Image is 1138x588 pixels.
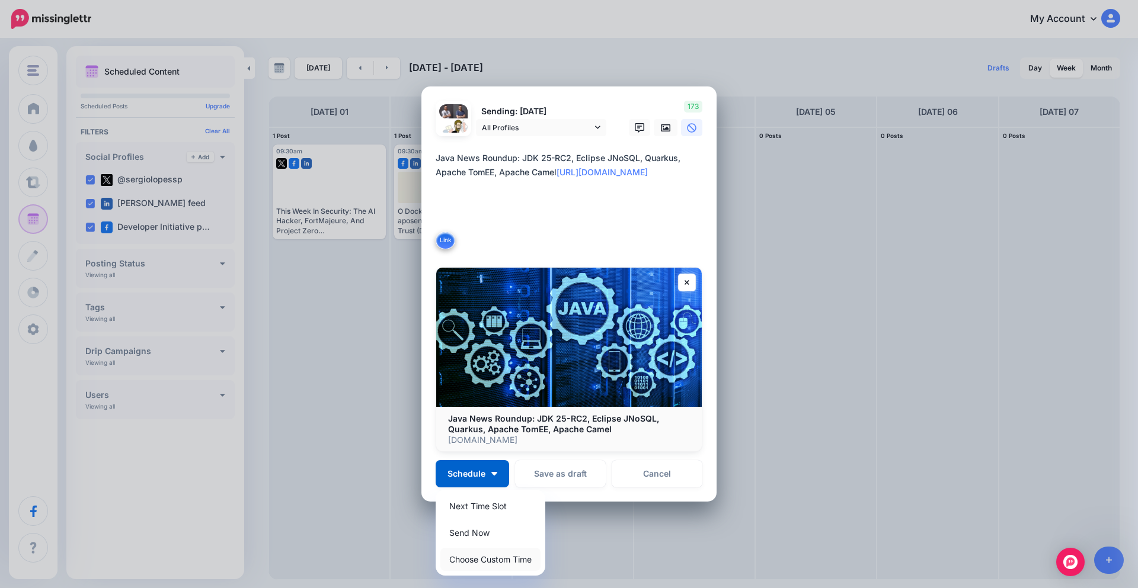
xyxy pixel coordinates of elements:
div: Java News Roundup: JDK 25-RC2, Eclipse JNoSQL, Quarkus, Apache TomEE, Apache Camel [436,151,708,179]
img: Java News Roundup: JDK 25-RC2, Eclipse JNoSQL, Quarkus, Apache TomEE, Apache Camel [436,268,702,407]
p: Sending: [DATE] [476,105,606,118]
a: Cancel [612,460,702,487]
img: 404938064_7577128425634114_8114752557348925942_n-bsa142071.jpg [453,104,468,118]
p: [DOMAIN_NAME] [448,435,690,445]
button: Schedule [436,460,509,487]
span: All Profiles [482,121,592,134]
div: Open Intercom Messenger [1056,548,1085,576]
a: Choose Custom Time [440,548,541,571]
span: Schedule [447,470,485,478]
a: All Profiles [476,119,606,136]
img: QppGEvPG-82148.jpg [439,118,468,147]
span: 173 [684,101,702,113]
img: 1745356928895-67863.png [439,104,453,118]
img: arrow-down-white.png [491,472,497,475]
b: Java News Roundup: JDK 25-RC2, Eclipse JNoSQL, Quarkus, Apache TomEE, Apache Camel [448,413,659,434]
div: Schedule [436,490,545,576]
button: Link [436,232,455,249]
a: Next Time Slot [440,494,541,518]
a: Send Now [440,521,541,544]
button: Save as draft [515,460,606,487]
